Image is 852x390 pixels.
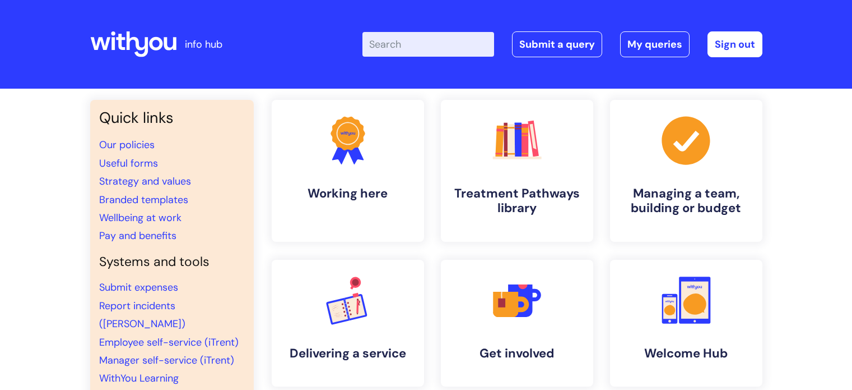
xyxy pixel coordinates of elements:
div: | - [362,31,762,57]
a: Treatment Pathways library [441,100,593,242]
a: Branded templates [99,193,188,207]
a: Submit expenses [99,281,178,294]
h4: Systems and tools [99,254,245,270]
input: Search [362,32,494,57]
a: WithYou Learning [99,371,179,385]
a: Submit a query [512,31,602,57]
a: Managing a team, building or budget [610,100,762,242]
h4: Delivering a service [281,346,415,361]
a: Our policies [99,138,155,152]
a: Working here [272,100,424,242]
a: Manager self-service (iTrent) [99,354,234,367]
a: Useful forms [99,157,158,170]
h3: Quick links [99,109,245,127]
h4: Get involved [450,346,584,361]
h4: Working here [281,186,415,201]
h4: Managing a team, building or budget [619,186,753,216]
a: Sign out [707,31,762,57]
h4: Treatment Pathways library [450,186,584,216]
a: Welcome Hub [610,260,762,387]
a: Employee self-service (iTrent) [99,336,239,349]
p: info hub [185,35,222,53]
a: Strategy and values [99,175,191,188]
h4: Welcome Hub [619,346,753,361]
a: Get involved [441,260,593,387]
a: My queries [620,31,690,57]
a: Wellbeing at work [99,211,181,224]
a: Report incidents ([PERSON_NAME]) [99,299,185,331]
a: Pay and benefits [99,229,176,242]
a: Delivering a service [272,260,424,387]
